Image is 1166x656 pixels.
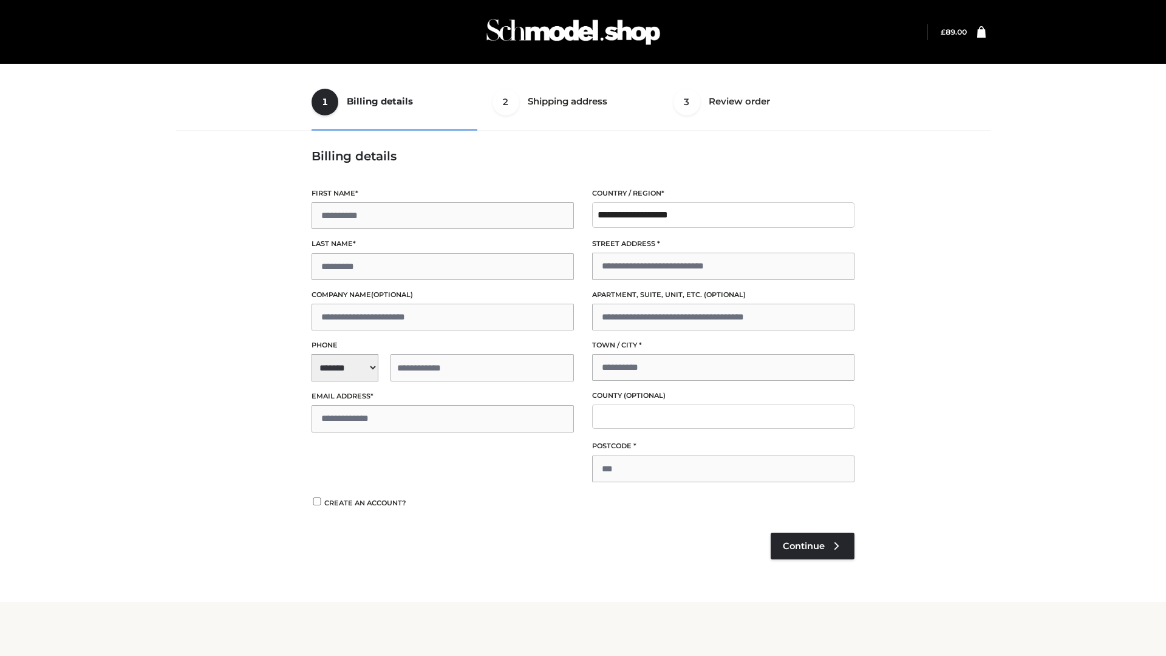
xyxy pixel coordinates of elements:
[312,391,574,402] label: Email address
[592,188,854,199] label: Country / Region
[592,238,854,250] label: Street address
[592,440,854,452] label: Postcode
[624,391,666,400] span: (optional)
[592,390,854,401] label: County
[783,541,825,552] span: Continue
[592,340,854,351] label: Town / City
[941,27,946,36] span: £
[312,497,322,505] input: Create an account?
[312,238,574,250] label: Last name
[592,289,854,301] label: Apartment, suite, unit, etc.
[312,188,574,199] label: First name
[312,149,854,163] h3: Billing details
[371,290,413,299] span: (optional)
[312,289,574,301] label: Company name
[941,27,967,36] bdi: 89.00
[771,533,854,559] a: Continue
[482,8,664,56] img: Schmodel Admin 964
[704,290,746,299] span: (optional)
[941,27,967,36] a: £89.00
[312,340,574,351] label: Phone
[324,499,406,507] span: Create an account?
